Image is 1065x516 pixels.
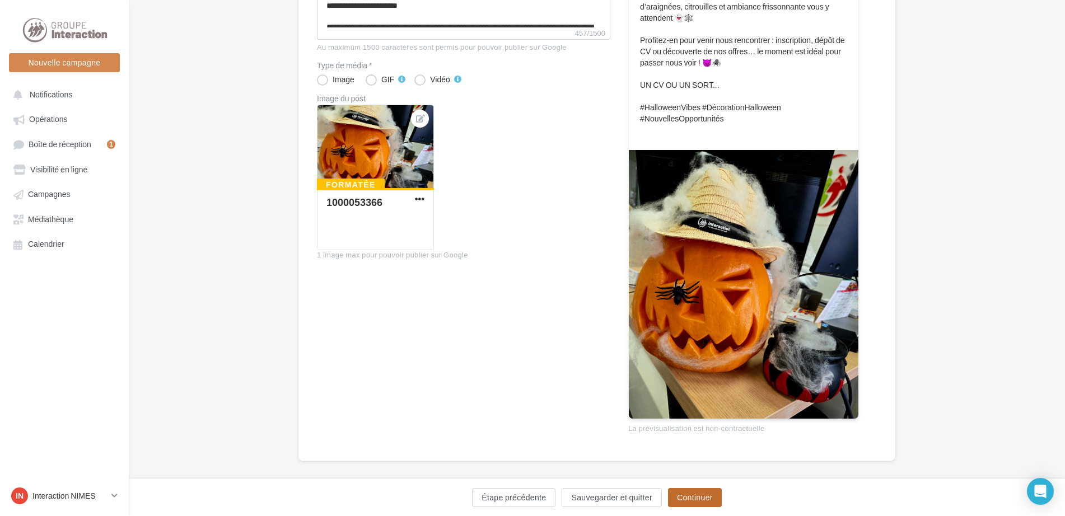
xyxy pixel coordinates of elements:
[9,485,120,506] a: IN Interaction NIMES
[7,109,122,129] a: Opérations
[333,76,354,83] div: Image
[628,419,859,434] div: La prévisualisation est non-contractuelle
[317,43,610,53] div: Au maximum 1500 caractères sont permis pour pouvoir publier sur Google
[562,488,661,507] button: Sauvegarder et quitter
[7,209,122,229] a: Médiathèque
[28,190,71,199] span: Campagnes
[1027,478,1054,505] div: Open Intercom Messenger
[9,53,120,72] button: Nouvelle campagne
[7,84,118,104] button: Notifications
[29,139,91,149] span: Boîte de réception
[7,233,122,254] a: Calendrier
[16,490,24,501] span: IN
[32,490,107,501] p: Interaction NIMES
[29,115,67,124] span: Opérations
[381,76,394,83] div: GIF
[317,179,385,191] div: Formatée
[317,95,610,102] div: Image du post
[317,250,610,260] div: 1 image max pour pouvoir publier sur Google
[430,76,450,83] div: Vidéo
[28,240,64,249] span: Calendrier
[317,62,610,69] label: Type de média *
[7,184,122,204] a: Campagnes
[326,196,382,208] div: 1000053366
[28,214,73,224] span: Médiathèque
[668,488,722,507] button: Continuer
[30,90,72,99] span: Notifications
[7,134,122,154] a: Boîte de réception1
[317,27,610,40] label: 457/1500
[107,140,115,149] div: 1
[7,159,122,179] a: Visibilité en ligne
[472,488,555,507] button: Étape précédente
[30,165,87,174] span: Visibilité en ligne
